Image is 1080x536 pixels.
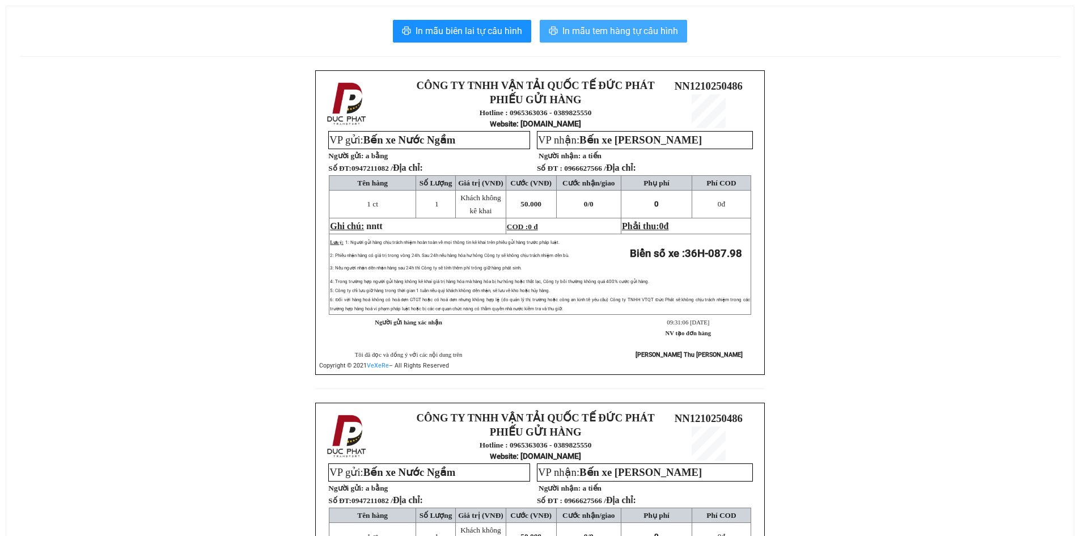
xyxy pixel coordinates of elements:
[420,179,452,187] span: Số Lượng
[351,164,423,172] span: 0947211082 /
[420,511,452,520] span: Số Lượng
[355,352,463,358] span: Tôi đã đọc và đồng ý với các nội dung trên
[537,496,562,505] strong: Số ĐT :
[579,466,702,478] span: Bến xe [PERSON_NAME]
[330,279,649,284] span: 4: Trong trường hợp người gửi hàng không kê khai giá trị hàng hóa mà hàng hóa bị hư hỏng hoặc thấ...
[630,247,742,260] strong: Biển số xe :
[490,451,581,461] strong: : [DOMAIN_NAME]
[539,484,581,492] strong: Người nhận:
[393,495,423,505] span: Địa chỉ:
[579,134,702,146] span: Bến xe [PERSON_NAME]
[606,163,636,172] span: Địa chỉ:
[510,179,552,187] span: Cước (VNĐ)
[417,79,655,91] strong: CÔNG TY TNHH VẬN TẢI QUỐC TẾ ĐỨC PHÁT
[319,362,449,369] span: Copyright © 2021 – All Rights Reserved
[539,151,581,160] strong: Người nhận:
[622,221,668,231] span: Phải thu:
[562,179,615,187] span: Cước nhận/giao
[490,452,516,461] span: Website
[643,179,669,187] span: Phụ phí
[460,193,501,215] span: Khách không kê khai
[367,362,389,369] a: VeXeRe
[490,119,581,128] strong: : [DOMAIN_NAME]
[328,164,423,172] strong: Số ĐT:
[435,200,439,208] span: 1
[718,200,725,208] span: đ
[330,221,364,231] span: Ghi chú:
[458,511,503,520] span: Giá trị (VNĐ)
[666,330,711,336] strong: NV tạo đơn hàng
[330,297,750,311] span: 6: Đối với hàng hoá không có hoá đơn GTGT hoặc có hoá đơn nhưng không hợp lệ (do quản lý thị trườ...
[330,240,343,245] span: Lưu ý:
[366,151,388,160] span: a bằng
[582,151,602,160] span: a tiến
[328,496,423,505] strong: Số ĐT:
[402,26,411,37] span: printer
[366,221,382,231] span: nntt
[351,496,423,505] span: 0947211082 /
[636,351,743,358] strong: [PERSON_NAME] Thu [PERSON_NAME]
[520,200,541,208] span: 50.000
[562,24,678,38] span: In mẫu tem hàng tự cấu hình
[675,412,743,424] span: NN1210250486
[528,222,537,231] span: 0 đ
[606,495,636,505] span: Địa chỉ:
[330,288,549,293] span: 5: Công ty chỉ lưu giữ hàng trong thời gian 1 tuần nếu quý khách không đến nhận, sẽ lưu về kho ho...
[654,200,659,208] span: 0
[562,511,615,520] span: Cước nhận/giao
[458,179,503,187] span: Giá trị (VNĐ)
[345,240,560,245] span: 1: Người gửi hàng chịu trách nhiệm hoàn toàn về mọi thông tin kê khai trên phiếu gửi hàng trước p...
[417,412,655,424] strong: CÔNG TY TNHH VẬN TẢI QUỐC TẾ ĐỨC PHÁT
[718,200,722,208] span: 0
[685,247,742,260] span: 36H-087.98
[510,511,552,520] span: Cước (VNĐ)
[330,253,569,258] span: 2: Phiếu nhận hàng có giá trị trong vòng 24h. Sau 24h nếu hàng hóa hư hỏng Công ty sẽ không chịu ...
[328,151,363,160] strong: Người gửi:
[329,134,455,146] span: VP gửi:
[584,200,594,208] span: 0/
[538,466,702,478] span: VP nhận:
[357,511,388,520] span: Tên hàng
[675,80,743,92] span: NN1210250486
[480,108,592,117] strong: Hotline : 0965363036 - 0389825550
[706,511,736,520] span: Phí COD
[393,163,423,172] span: Địa chỉ:
[538,134,702,146] span: VP nhận:
[590,200,594,208] span: 0
[490,94,582,105] strong: PHIẾU GỬI HÀNG
[393,20,531,43] button: printerIn mẫu biên lai tự cấu hình
[706,179,736,187] span: Phí COD
[375,319,442,326] strong: Người gửi hàng xác nhận
[549,26,558,37] span: printer
[324,412,371,460] img: logo
[324,80,371,128] img: logo
[366,484,388,492] span: a bằng
[490,426,582,438] strong: PHIẾU GỬI HÀNG
[357,179,388,187] span: Tên hàng
[363,466,456,478] span: Bến xe Nước Ngầm
[659,221,664,231] span: 0
[540,20,687,43] button: printerIn mẫu tem hàng tự cấu hình
[328,484,363,492] strong: Người gửi:
[330,265,521,271] span: 3: Nếu người nhận đến nhận hàng sau 24h thì Công ty sẽ tính thêm phí trông giữ hàng phát sinh.
[643,511,669,520] span: Phụ phí
[367,200,378,208] span: 1 ct
[664,221,669,231] span: đ
[564,496,636,505] span: 0966627566 /
[480,441,592,449] strong: Hotline : 0965363036 - 0389825550
[582,484,602,492] span: a tiến
[363,134,456,146] span: Bến xe Nước Ngầm
[490,120,516,128] span: Website
[507,222,538,231] span: COD :
[329,466,455,478] span: VP gửi:
[667,319,709,326] span: 09:31:06 [DATE]
[416,24,522,38] span: In mẫu biên lai tự cấu hình
[564,164,636,172] span: 0966627566 /
[537,164,562,172] strong: Số ĐT :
